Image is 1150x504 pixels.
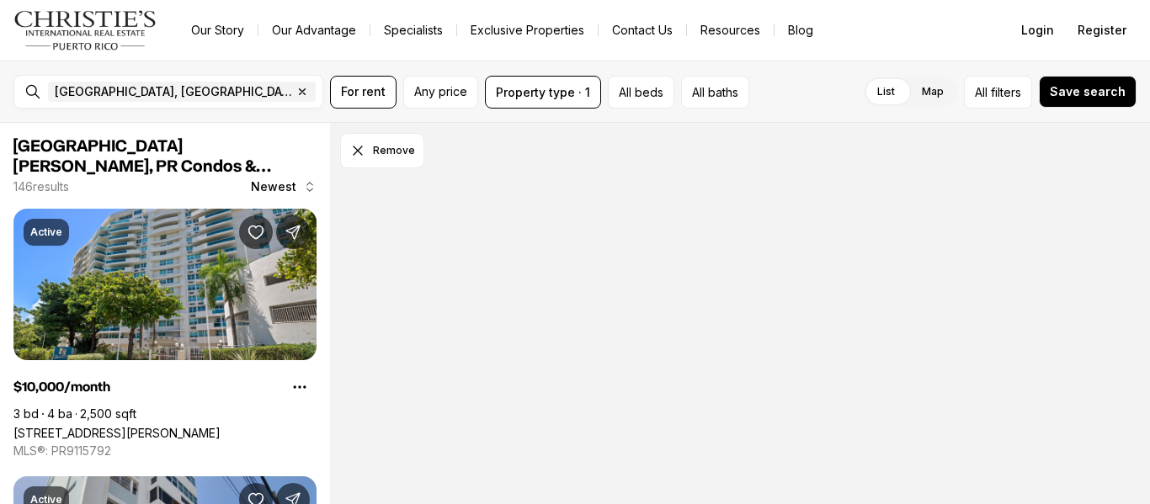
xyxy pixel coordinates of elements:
a: Specialists [370,19,456,42]
button: Save search [1039,76,1137,108]
button: Dismiss drawing [340,133,424,168]
img: logo [13,10,157,50]
a: Blog [775,19,827,42]
span: All [975,83,988,101]
span: Newest [251,180,296,194]
p: Active [30,225,62,239]
button: For rent [330,76,397,109]
button: Newest [241,170,327,204]
button: Share Property [276,215,310,249]
a: Our Advantage [258,19,370,42]
a: Resources [687,19,774,42]
span: Register [1078,24,1126,37]
span: For rent [341,85,386,98]
a: Our Story [178,19,258,42]
span: Any price [414,85,467,98]
button: Property options [283,370,317,404]
a: Exclusive Properties [457,19,598,42]
span: [GEOGRAPHIC_DATA][PERSON_NAME], PR Condos & Apartments for Rent [13,138,271,195]
span: [GEOGRAPHIC_DATA], [GEOGRAPHIC_DATA], [GEOGRAPHIC_DATA] [55,85,292,98]
a: 550 CONSTITUCION AVENUE #PH 1605, SAN JUAN PR, 00901 [13,426,221,440]
button: Contact Us [599,19,686,42]
button: Allfilters [964,76,1032,109]
span: Save search [1050,85,1126,98]
button: Register [1067,13,1137,47]
button: Property type · 1 [485,76,601,109]
button: All beds [608,76,674,109]
label: Map [908,77,957,107]
span: Login [1021,24,1054,37]
label: List [864,77,908,107]
button: Any price [403,76,478,109]
span: filters [991,83,1021,101]
button: All baths [681,76,749,109]
button: Login [1011,13,1064,47]
p: 146 results [13,180,69,194]
button: Save Property: 550 CONSTITUCION AVENUE #PH 1605 [239,215,273,249]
